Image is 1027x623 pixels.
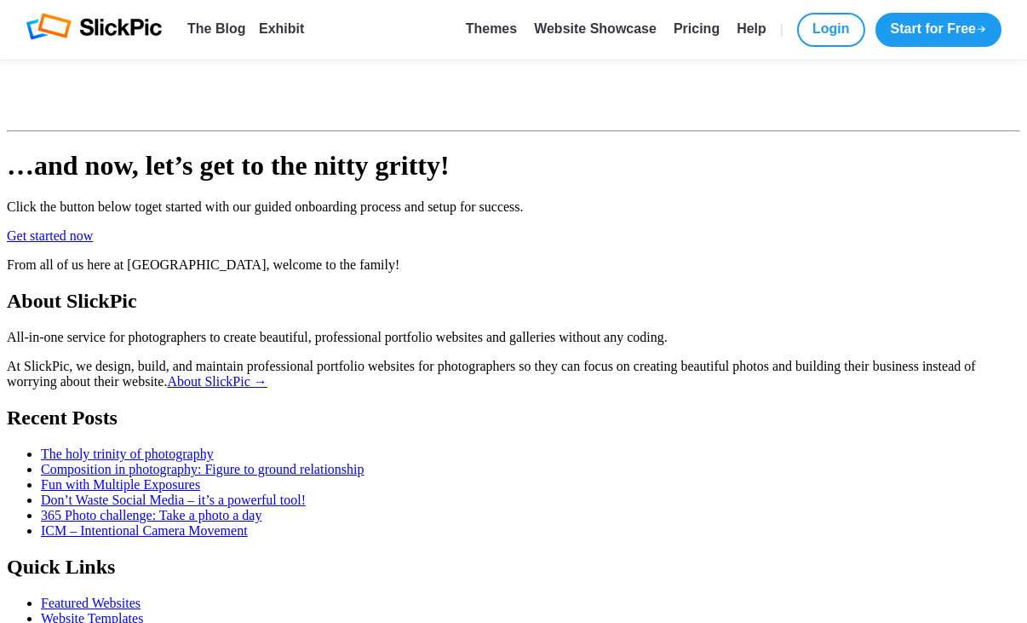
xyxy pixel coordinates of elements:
[41,493,306,507] a: Don’t Waste Social Media – it’s a powerful tool!
[167,374,267,389] a: About SlickPic
[7,199,1020,215] p: Click the button below to
[7,330,1020,345] p: All-in-one service for photographers to create beautiful, professional portfolio websites and gal...
[7,556,1020,579] h2: Quick Links
[7,407,1020,430] h2: Recent Posts
[41,596,141,610] a: Featured Websites
[7,228,93,243] a: Get started now
[41,477,200,492] a: Fun with Multiple Exposures
[41,447,214,461] a: The holy trinity of photography
[41,462,364,476] a: Composition in photography: Figure to ground relationship
[7,290,1020,313] h2: About SlickPic
[146,199,524,214] span: get started with our guided onboarding process and setup for success.
[41,523,248,538] a: ICM – Intentional Camera Movement
[7,257,1020,273] p: From all of us here at [GEOGRAPHIC_DATA], welcome to the family!
[41,508,261,522] a: 365 Photo challenge: Take a photo a day
[7,150,1020,182] h1: …and now, let’s get to the nitty gritty!
[7,359,1020,389] p: At SlickPic, we design, build, and maintain professional portfolio websites for photographers so ...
